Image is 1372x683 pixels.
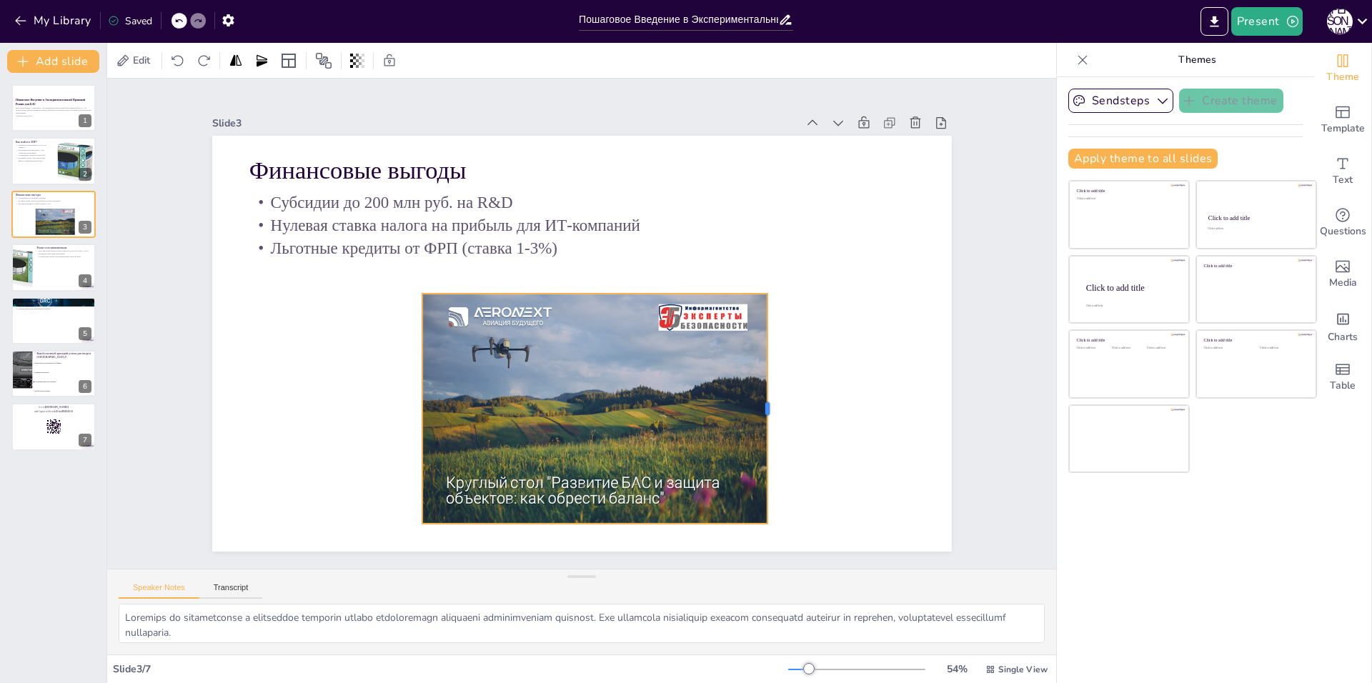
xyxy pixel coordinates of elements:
[16,114,91,117] p: Generated with [URL]
[16,156,49,161] p: Критерии успеха: экономический эффект и минимизация рисков
[1112,347,1144,350] div: Click to add text
[16,305,91,308] p: Шаблон программы ЭПР
[579,9,778,30] input: Insert title
[11,403,96,450] div: 7
[35,390,95,392] span: Разработка программы
[998,664,1048,675] span: Single View
[16,406,91,410] p: Go to
[11,84,96,131] div: 1
[130,54,153,67] span: Edit
[1260,347,1305,350] div: Click to add text
[16,99,85,106] strong: Пошаговое Введение в Экспериментальный Правовой Режим для БАС
[11,9,97,32] button: My Library
[940,662,974,676] div: 54 %
[11,297,96,344] div: 5
[1204,347,1249,350] div: Click to add text
[1077,347,1109,350] div: Click to add text
[11,191,96,238] div: 3
[1068,149,1218,169] button: Apply theme to all slides
[16,197,71,200] p: Субсидии до 200 млн руб. на R&D
[16,409,91,414] p: and login with code
[1086,304,1176,307] div: Click to add body
[119,604,1045,643] textarea: Loremips do sitametconse a elitseddoe temporin utlabo etdoloremagn aliquaeni adminimveniam quisno...
[1330,378,1356,394] span: Table
[36,352,91,359] p: Какой основной критерий успеха для входа в [GEOGRAPHIC_DATA]?
[1094,43,1300,77] p: Themes
[1329,275,1357,291] span: Media
[277,49,300,72] div: Layout
[79,221,91,234] div: 3
[16,149,49,154] p: Прохождение экспертизы в АНО "Цифровая экономика"
[1204,338,1306,343] div: Click to add title
[108,14,152,28] div: Saved
[1208,228,1303,231] div: Click to add text
[1327,7,1353,36] button: И [PERSON_NAME]
[1326,69,1359,85] span: Theme
[1204,263,1306,268] div: Click to add title
[45,406,69,409] strong: [DOMAIN_NAME]
[1314,352,1371,403] div: Add a table
[1179,89,1283,113] button: Create theme
[1068,89,1173,113] button: Sendsteps
[16,193,71,197] p: Финансовые выгоды
[16,299,91,303] p: Контакты и ресурсы
[1327,9,1353,34] div: И [PERSON_NAME]
[1208,214,1303,221] div: Click to add title
[79,380,91,393] div: 6
[79,114,91,127] div: 1
[16,202,71,205] p: Льготные кредиты от ФРП (ставка 1-3%)
[11,244,96,291] div: 4
[199,583,263,599] button: Transcript
[16,106,91,114] p: Цель презентации - ознакомить с Экспериментальным Правовым Режимом для БАС, его механизмами, фина...
[79,327,91,340] div: 5
[36,255,91,258] p: Технические риски и резервирование каналов связи
[16,144,49,149] p: Разработка программы от 30 до 100 страниц
[1314,94,1371,146] div: Add ready made slides
[315,52,332,69] span: Position
[35,381,95,382] span: Оба вышеупомянутых критерия
[1077,189,1179,194] div: Click to add title
[1086,282,1178,292] div: Click to add title
[119,583,199,599] button: Speaker Notes
[36,246,91,250] p: Риски и их минимизация
[11,137,96,184] div: 2
[1200,7,1228,36] button: Export to PowerPoint
[1314,43,1371,94] div: Change the overall theme
[1077,197,1179,201] div: Click to add text
[35,372,95,373] span: Минимизация рисков
[1320,224,1366,239] span: Questions
[16,199,71,202] p: Нулевая ставка налога на прибыль для ИТ-компаний
[1321,121,1365,136] span: Template
[1077,338,1179,343] div: Click to add title
[1314,146,1371,197] div: Add text boxes
[36,253,91,256] p: Юридический аудит программы
[79,434,91,447] div: 7
[16,307,91,310] p: Горячая линия для оперативной помощи
[16,139,49,144] p: Как войти в ЭПР?
[1231,7,1303,36] button: Present
[79,168,91,181] div: 2
[1314,197,1371,249] div: Get real-time input from your audience
[113,662,788,676] div: Slide 3 / 7
[11,350,96,397] div: 6
[1147,347,1179,350] div: Click to add text
[1314,249,1371,300] div: Add images, graphics, shapes or video
[1333,172,1353,188] span: Text
[7,50,99,73] button: Add slide
[16,302,91,305] p: Контактная информация Минэкономразвития
[1328,329,1358,345] span: Charts
[1314,300,1371,352] div: Add charts and graphs
[36,250,91,253] p: Регуляторные риски и исключение из [GEOGRAPHIC_DATA]
[35,363,95,364] span: Доказательство экономического эффекта
[16,154,49,156] p: Утверждение Правительством РФ
[79,274,91,287] div: 4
